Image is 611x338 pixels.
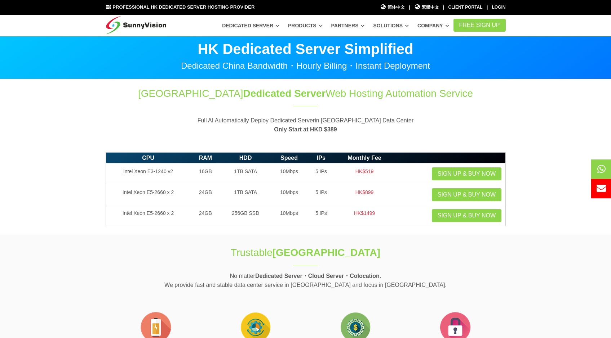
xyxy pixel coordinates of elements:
a: Sign up & Buy Now [432,209,501,222]
a: Solutions [373,19,409,32]
a: Login [492,5,506,10]
a: Partners [331,19,365,32]
p: HK Dedicated Server Simplified [106,42,506,56]
h1: [GEOGRAPHIC_DATA] Web Hosting Automation Service [106,86,506,100]
span: Professional HK Dedicated Server Hosting Provider [112,4,254,10]
td: 5 IPs [307,205,335,226]
td: HK$1499 [335,205,394,226]
a: Products [288,19,323,32]
span: Dedicated Server [243,88,326,99]
th: Monthly Fee [335,152,394,163]
a: 繁體中文 [414,4,439,11]
strong: Only Start at HKD $389 [274,126,337,132]
li: | [487,4,488,11]
th: CPU [106,152,191,163]
td: 24GB [191,205,221,226]
p: Full AI Automatically Deploy Dedicated Serverin [GEOGRAPHIC_DATA] Data Center [106,116,506,134]
td: 10Mbps [271,184,307,205]
th: Speed [271,152,307,163]
li: | [409,4,410,11]
td: 256GB SSD [220,205,271,226]
a: Sign up & Buy Now [432,188,501,201]
td: 5 IPs [307,163,335,184]
td: Intel Xeon E5-2660 x 2 [106,205,191,226]
td: 10Mbps [271,163,307,184]
td: Intel Xeon E3-1240 v2 [106,163,191,184]
td: 5 IPs [307,184,335,205]
a: Dedicated Server [222,19,279,32]
th: RAM [191,152,221,163]
td: Intel Xeon E5-2660 x 2 [106,184,191,205]
strong: [GEOGRAPHIC_DATA] [273,247,380,258]
a: Company [417,19,449,32]
p: No matter . We provide fast and stable data center service in [GEOGRAPHIC_DATA] and focus in [GEO... [106,271,506,290]
td: HK$519 [335,163,394,184]
td: 24GB [191,184,221,205]
td: 10Mbps [271,205,307,226]
a: Client Portal [448,5,483,10]
strong: Dedicated Server・Cloud Server・Colocation [255,273,380,279]
a: 简体中文 [380,4,405,11]
li: | [443,4,444,11]
td: HK$899 [335,184,394,205]
h1: Trustable [186,245,426,260]
p: Dedicated China Bandwidth・Hourly Billing・Instant Deployment [106,62,506,70]
a: FREE Sign Up [453,19,506,32]
td: 1TB SATA [220,184,271,205]
td: 16GB [191,163,221,184]
th: HDD [220,152,271,163]
td: 1TB SATA [220,163,271,184]
a: Sign up & Buy Now [432,167,501,180]
th: IPs [307,152,335,163]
